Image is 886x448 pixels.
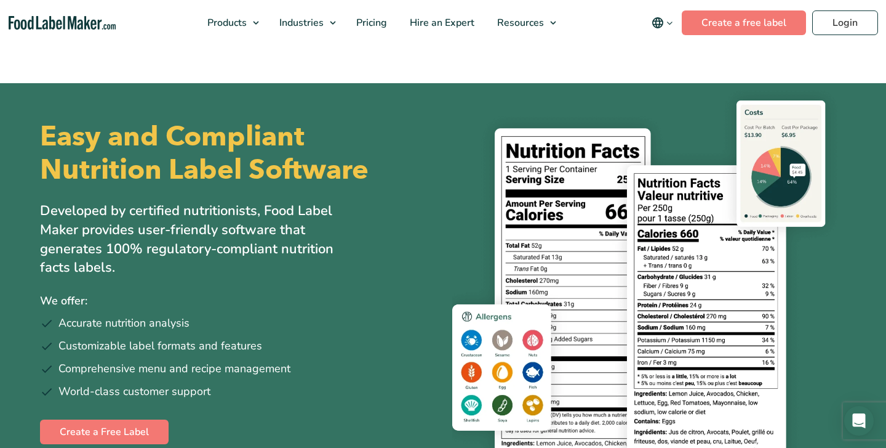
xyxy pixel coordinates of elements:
h1: Easy and Compliant Nutrition Label Software [40,120,433,187]
a: Login [812,10,878,35]
p: Developed by certified nutritionists, Food Label Maker provides user-friendly software that gener... [40,202,360,277]
div: Open Intercom Messenger [844,406,874,436]
span: World-class customer support [58,383,210,400]
span: Comprehensive menu and recipe management [58,360,290,377]
span: Hire an Expert [406,16,476,30]
span: Resources [493,16,545,30]
a: Create a free label [682,10,806,35]
span: Accurate nutrition analysis [58,315,190,332]
a: Create a Free Label [40,420,169,444]
span: Pricing [353,16,388,30]
span: Industries [276,16,325,30]
span: Products [204,16,248,30]
span: Customizable label formats and features [58,338,262,354]
p: We offer: [40,292,434,310]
